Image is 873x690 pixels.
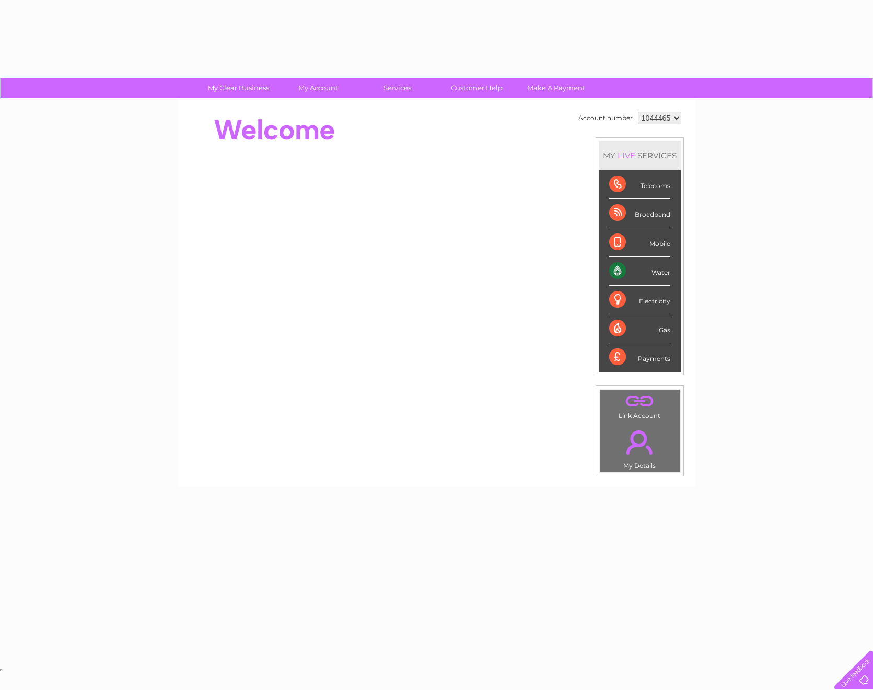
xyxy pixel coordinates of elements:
div: Broadband [609,199,670,228]
div: Payments [609,343,670,371]
div: Gas [609,314,670,343]
div: Water [609,257,670,286]
div: Mobile [609,228,670,257]
a: My Account [275,78,361,98]
a: Make A Payment [513,78,599,98]
a: My Clear Business [195,78,282,98]
div: Electricity [609,286,670,314]
a: Services [354,78,440,98]
a: . [602,424,677,461]
td: Account number [576,109,635,127]
a: Customer Help [434,78,520,98]
div: MY SERVICES [599,141,681,170]
div: LIVE [615,150,637,160]
a: . [602,392,677,411]
td: Link Account [599,389,680,422]
td: My Details [599,422,680,473]
div: Telecoms [609,170,670,199]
